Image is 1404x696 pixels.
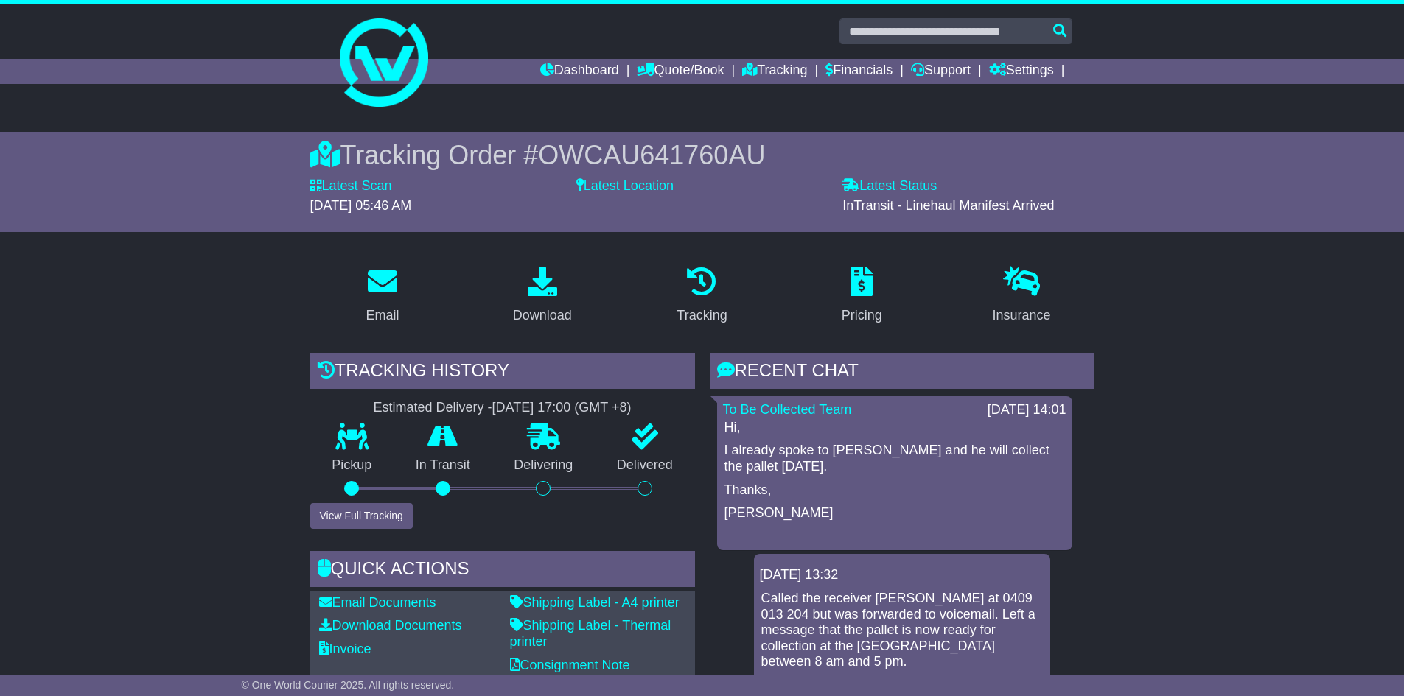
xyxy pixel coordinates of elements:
[576,178,674,194] label: Latest Location
[492,400,632,416] div: [DATE] 17:00 (GMT +8)
[394,457,492,474] p: In Transit
[492,457,596,474] p: Delivering
[842,306,882,326] div: Pricing
[724,482,1065,499] p: Thanks,
[761,591,1043,670] p: Called the receiver [PERSON_NAME] at 0409 013 204 but was forwarded to voicemail. Left a message ...
[510,595,680,610] a: Shipping Label - A4 printer
[742,59,807,84] a: Tracking
[988,402,1066,418] div: [DATE] 14:01
[319,641,371,656] a: Invoice
[724,443,1065,474] p: I already spoke to [PERSON_NAME] and he will collect the pallet [DATE].
[595,457,695,474] p: Delivered
[637,59,724,84] a: Quote/Book
[319,618,462,633] a: Download Documents
[310,551,695,591] div: Quick Actions
[911,59,971,84] a: Support
[989,59,1054,84] a: Settings
[513,306,572,326] div: Download
[310,198,412,213] span: [DATE] 05:46 AM
[724,420,1065,436] p: Hi,
[356,261,408,331] a: Email
[723,402,852,417] a: To Be Collected Team
[842,198,1054,213] span: InTransit - Linehaul Manifest Arrived
[832,261,892,331] a: Pricing
[510,658,630,672] a: Consignment Note
[710,353,1094,393] div: RECENT CHAT
[760,567,1044,583] div: [DATE] 13:32
[983,261,1061,331] a: Insurance
[310,178,392,194] label: Latest Scan
[993,306,1051,326] div: Insurance
[310,457,394,474] p: Pickup
[540,59,619,84] a: Dashboard
[310,139,1094,171] div: Tracking Order #
[310,400,695,416] div: Estimated Delivery -
[724,505,1065,521] p: [PERSON_NAME]
[677,306,727,326] div: Tracking
[667,261,736,331] a: Tracking
[242,679,455,691] span: © One World Courier 2025. All rights reserved.
[842,178,937,194] label: Latest Status
[510,618,671,649] a: Shipping Label - Thermal printer
[366,306,399,326] div: Email
[310,503,413,529] button: View Full Tracking
[503,261,581,331] a: Download
[319,595,436,610] a: Email Documents
[825,59,893,84] a: Financials
[310,353,695,393] div: Tracking history
[538,140,765,170] span: OWCAU641760AU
